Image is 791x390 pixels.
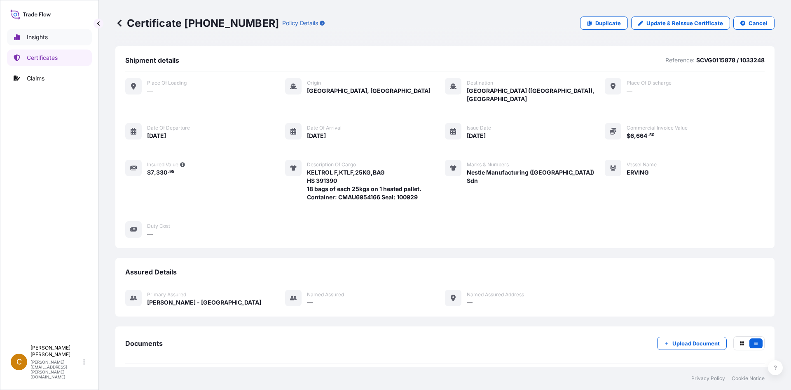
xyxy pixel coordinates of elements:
[7,70,92,87] a: Claims
[634,133,636,139] span: ,
[636,133,647,139] span: 664
[467,80,493,86] span: Destination
[672,339,720,347] p: Upload Document
[467,161,509,168] span: Marks & Numbers
[580,17,628,30] a: Duplicate
[125,56,179,64] span: Shipment details
[648,134,649,137] span: .
[467,298,473,307] span: —
[467,125,491,131] span: Issue Date
[156,170,167,175] span: 330
[627,125,688,131] span: Commercial Invoice Value
[595,19,621,27] p: Duplicate
[7,29,92,45] a: Insights
[125,339,163,347] span: Documents
[307,80,321,86] span: Origin
[467,87,605,103] span: [GEOGRAPHIC_DATA] ([GEOGRAPHIC_DATA]), [GEOGRAPHIC_DATA]
[627,80,672,86] span: Place of discharge
[147,125,190,131] span: Date of departure
[27,74,44,83] p: Claims
[732,375,765,382] a: Cookie Notice
[649,134,655,137] span: 50
[307,298,313,307] span: —
[125,268,177,276] span: Assured Details
[27,54,58,62] p: Certificates
[749,19,768,27] p: Cancel
[467,132,486,140] span: [DATE]
[147,132,166,140] span: [DATE]
[30,359,82,379] p: [PERSON_NAME][EMAIL_ADDRESS][PERSON_NAME][DOMAIN_NAME]
[665,56,695,64] p: Reference:
[307,132,326,140] span: [DATE]
[115,17,279,30] p: Certificate [PHONE_NUMBER]
[307,125,342,131] span: Date of arrival
[147,80,187,86] span: Place of Loading
[467,291,524,298] span: Named Assured Address
[631,17,730,30] a: Update & Reissue Certificate
[627,168,649,177] span: ERVING
[696,56,765,64] p: SCVG0115878 / 1033248
[646,19,723,27] p: Update & Reissue Certificate
[147,161,178,168] span: Insured Value
[168,170,169,173] span: .
[16,358,22,366] span: C
[169,170,174,173] span: 95
[147,298,261,307] span: [PERSON_NAME] - [GEOGRAPHIC_DATA]
[282,19,318,27] p: Policy Details
[30,345,82,358] p: [PERSON_NAME] [PERSON_NAME]
[151,170,154,175] span: 7
[691,375,725,382] a: Privacy Policy
[307,87,431,95] span: [GEOGRAPHIC_DATA], [GEOGRAPHIC_DATA]
[307,291,344,298] span: Named Assured
[627,87,632,95] span: —
[657,337,727,350] button: Upload Document
[467,168,605,185] span: Nestle Manufacturing ([GEOGRAPHIC_DATA]) Sdn
[147,291,186,298] span: Primary assured
[627,161,657,168] span: Vessel Name
[27,33,48,41] p: Insights
[307,168,421,201] span: KELTROL F,KTLF,25KG,BAG HS 391390 18 bags of each 25kgs on 1 heated pallet. Container: CMAU695416...
[733,17,775,30] button: Cancel
[627,133,630,139] span: $
[147,87,153,95] span: —
[7,50,92,66] a: Certificates
[154,170,156,175] span: ,
[630,133,634,139] span: 6
[147,170,151,175] span: $
[147,230,153,238] span: —
[307,161,356,168] span: Description of cargo
[147,223,170,229] span: Duty Cost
